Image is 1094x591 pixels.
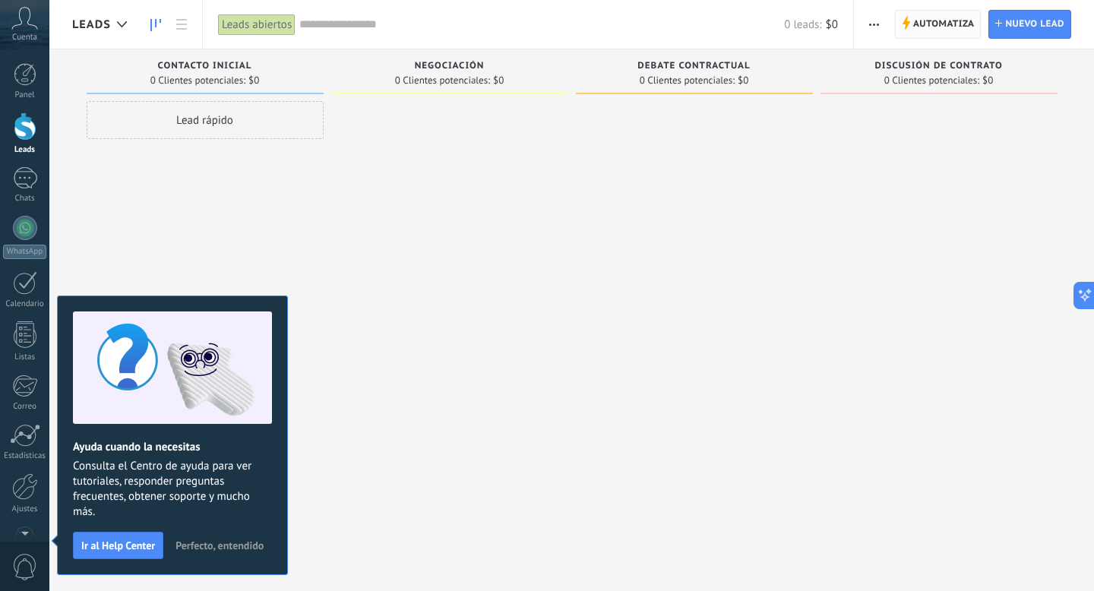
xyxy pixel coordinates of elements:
[3,402,47,412] div: Correo
[3,245,46,259] div: WhatsApp
[784,17,821,32] span: 0 leads:
[175,540,264,551] span: Perfecto, entendido
[73,459,272,520] span: Consulta el Centro de ayuda para ver tutoriales, responder preguntas frecuentes, obtener soporte ...
[982,76,993,85] span: $0
[3,299,47,309] div: Calendario
[826,17,838,32] span: $0
[72,17,111,32] span: Leads
[248,76,259,85] span: $0
[395,76,490,85] span: 0 Clientes potenciales:
[3,504,47,514] div: Ajustes
[640,76,735,85] span: 0 Clientes potenciales:
[3,90,47,100] div: Panel
[73,532,163,559] button: Ir al Help Center
[988,10,1071,39] a: Nuevo lead
[3,145,47,155] div: Leads
[81,540,155,551] span: Ir al Help Center
[884,76,979,85] span: 0 Clientes potenciales:
[12,33,37,43] span: Cuenta
[895,10,982,39] a: Automatiza
[913,11,975,38] span: Automatiza
[637,61,750,71] span: Debate contractual
[218,14,296,36] div: Leads abiertos
[863,10,885,39] button: Más
[583,61,805,74] div: Debate contractual
[87,101,324,139] div: Lead rápido
[3,451,47,461] div: Estadísticas
[493,76,504,85] span: $0
[738,76,748,85] span: $0
[874,61,1002,71] span: Discusión de contrato
[169,534,270,557] button: Perfecto, entendido
[828,61,1050,74] div: Discusión de contrato
[158,61,252,71] span: Contacto inicial
[150,76,245,85] span: 0 Clientes potenciales:
[73,440,272,454] h2: Ayuda cuando la necesitas
[339,61,561,74] div: Negociación
[3,194,47,204] div: Chats
[415,61,485,71] span: Negociación
[3,352,47,362] div: Listas
[169,10,194,40] a: Lista
[1005,11,1064,38] span: Nuevo lead
[143,10,169,40] a: Leads
[94,61,316,74] div: Contacto inicial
